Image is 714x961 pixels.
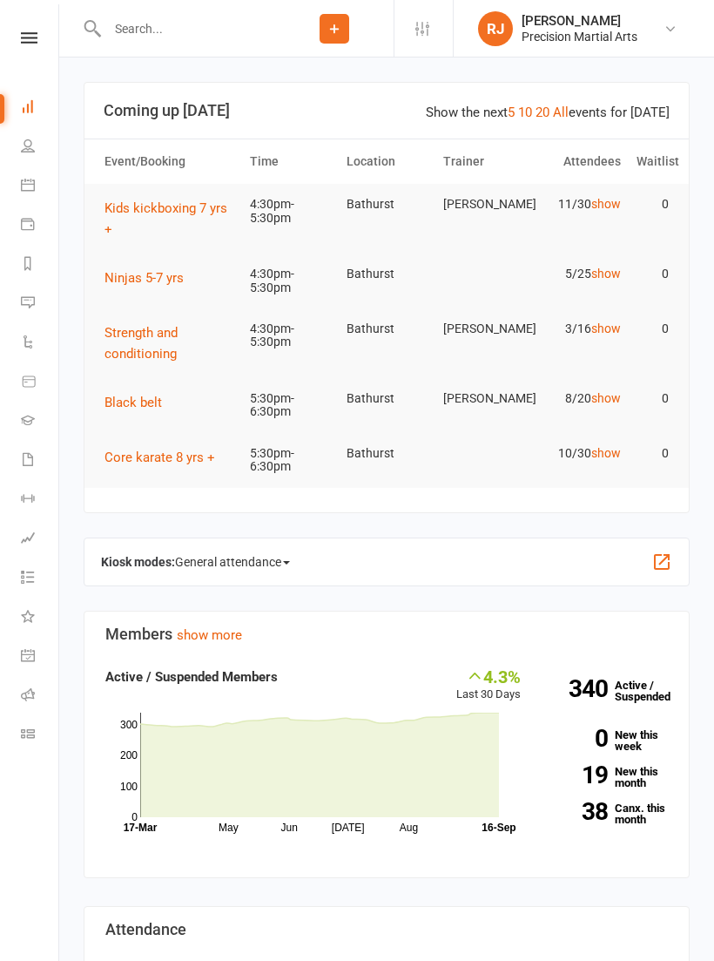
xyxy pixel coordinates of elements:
th: Trainer [435,139,532,184]
td: Bathurst [339,378,435,419]
button: Ninjas 5-7 yrs [104,267,196,288]
div: Precision Martial Arts [522,29,637,44]
td: 0 [629,433,677,474]
input: Search... [102,17,275,41]
td: 4:30pm-5:30pm [242,308,339,363]
a: Payments [21,206,60,246]
a: Roll call kiosk mode [21,677,60,716]
span: Core karate 8 yrs + [104,450,215,465]
td: 0 [629,184,677,225]
td: [PERSON_NAME] [435,378,532,419]
td: 8/20 [532,378,629,419]
a: People [21,128,60,167]
td: 11/30 [532,184,629,225]
th: Attendees [532,139,629,184]
strong: Kiosk modes: [101,555,175,569]
a: show [591,197,621,211]
span: General attendance [175,548,290,576]
td: 5/25 [532,254,629,294]
strong: 0 [547,727,608,750]
strong: 38 [547,800,608,823]
h3: Members [105,626,668,643]
a: show more [177,627,242,643]
a: 19New this month [547,766,668,788]
td: 4:30pm-5:30pm [242,254,339,308]
a: show [591,391,621,405]
a: 10 [518,105,532,120]
th: Location [339,139,435,184]
td: [PERSON_NAME] [435,184,532,225]
a: Assessments [21,520,60,559]
h3: Attendance [105,921,668,938]
a: 0New this week [547,729,668,752]
td: [PERSON_NAME] [435,308,532,349]
td: 0 [629,308,677,349]
a: Dashboard [21,89,60,128]
a: What's New [21,599,60,638]
strong: 19 [547,763,608,787]
td: 0 [629,254,677,294]
div: Show the next events for [DATE] [426,102,670,123]
a: All [553,105,569,120]
td: Bathurst [339,184,435,225]
td: Bathurst [339,254,435,294]
th: Event/Booking [97,139,242,184]
strong: 340 [547,677,608,700]
a: 5 [508,105,515,120]
a: Reports [21,246,60,285]
span: Strength and conditioning [104,325,178,362]
a: show [591,267,621,281]
div: Last 30 Days [456,667,521,704]
h3: Coming up [DATE] [104,102,670,119]
th: Waitlist [629,139,677,184]
span: Black belt [104,395,162,410]
td: 10/30 [532,433,629,474]
a: 20 [535,105,549,120]
td: 4:30pm-5:30pm [242,184,339,239]
span: Kids kickboxing 7 yrs + [104,200,227,237]
td: Bathurst [339,433,435,474]
a: 38Canx. this month [547,802,668,825]
a: 340Active / Suspended [538,667,681,715]
strong: Active / Suspended Members [105,669,278,685]
button: Core karate 8 yrs + [104,447,227,468]
td: 5:30pm-6:30pm [242,433,339,488]
td: 0 [629,378,677,419]
a: Class kiosk mode [21,716,60,755]
button: Kids kickboxing 7 yrs + [104,198,234,240]
a: Product Sales [21,363,60,403]
div: [PERSON_NAME] [522,13,637,29]
td: Bathurst [339,308,435,349]
div: 4.3% [456,667,521,686]
a: show [591,446,621,460]
td: 5:30pm-6:30pm [242,378,339,433]
span: Ninjas 5-7 yrs [104,270,184,286]
a: show [591,321,621,335]
a: General attendance kiosk mode [21,638,60,677]
div: RJ [478,11,513,46]
td: 3/16 [532,308,629,349]
a: Calendar [21,167,60,206]
th: Time [242,139,339,184]
button: Strength and conditioning [104,322,234,364]
button: Black belt [104,392,174,413]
